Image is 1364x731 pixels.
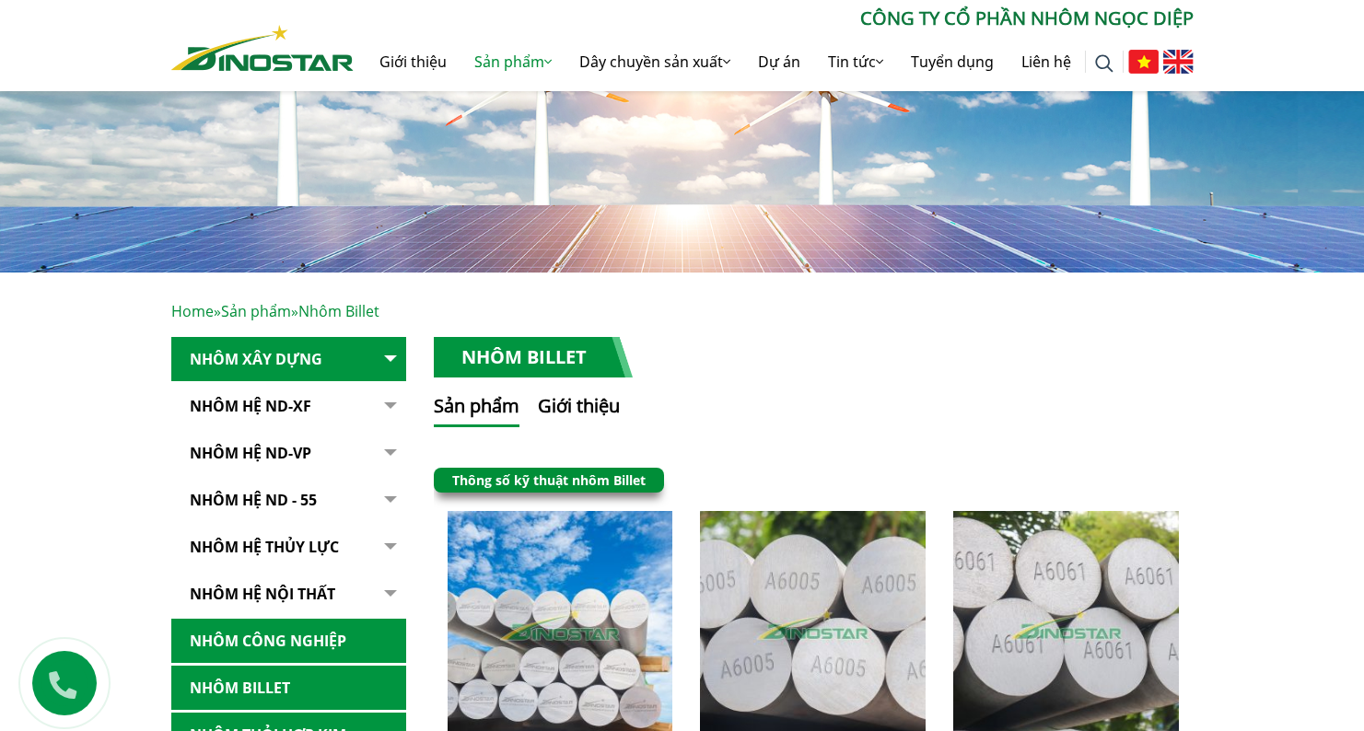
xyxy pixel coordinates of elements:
[171,666,406,711] a: Nhôm Billet
[814,32,897,91] a: Tin tức
[171,619,406,664] a: Nhôm Công nghiệp
[298,301,379,321] span: Nhôm Billet
[354,5,1194,32] p: CÔNG TY CỔ PHẦN NHÔM NGỌC DIỆP
[1163,50,1194,74] img: English
[171,384,406,429] a: Nhôm Hệ ND-XF
[171,25,354,71] img: Nhôm Dinostar
[171,337,406,382] a: Nhôm Xây dựng
[897,32,1008,91] a: Tuyển dụng
[171,301,214,321] a: Home
[171,525,406,570] a: Nhôm hệ thủy lực
[538,392,620,427] button: Giới thiệu
[452,471,646,489] a: Thông số kỹ thuật nhôm Billet
[1128,50,1159,74] img: Tiếng Việt
[460,32,565,91] a: Sản phẩm
[744,32,814,91] a: Dự án
[171,431,406,476] a: Nhôm Hệ ND-VP
[434,337,633,377] h1: Nhôm Billet
[1008,32,1085,91] a: Liên hệ
[171,301,379,321] span: » »
[171,478,406,523] a: NHÔM HỆ ND - 55
[565,32,744,91] a: Dây chuyền sản xuất
[366,32,460,91] a: Giới thiệu
[1095,54,1113,73] img: search
[171,572,406,617] a: Nhôm hệ nội thất
[221,301,291,321] a: Sản phẩm
[434,392,519,427] button: Sản phẩm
